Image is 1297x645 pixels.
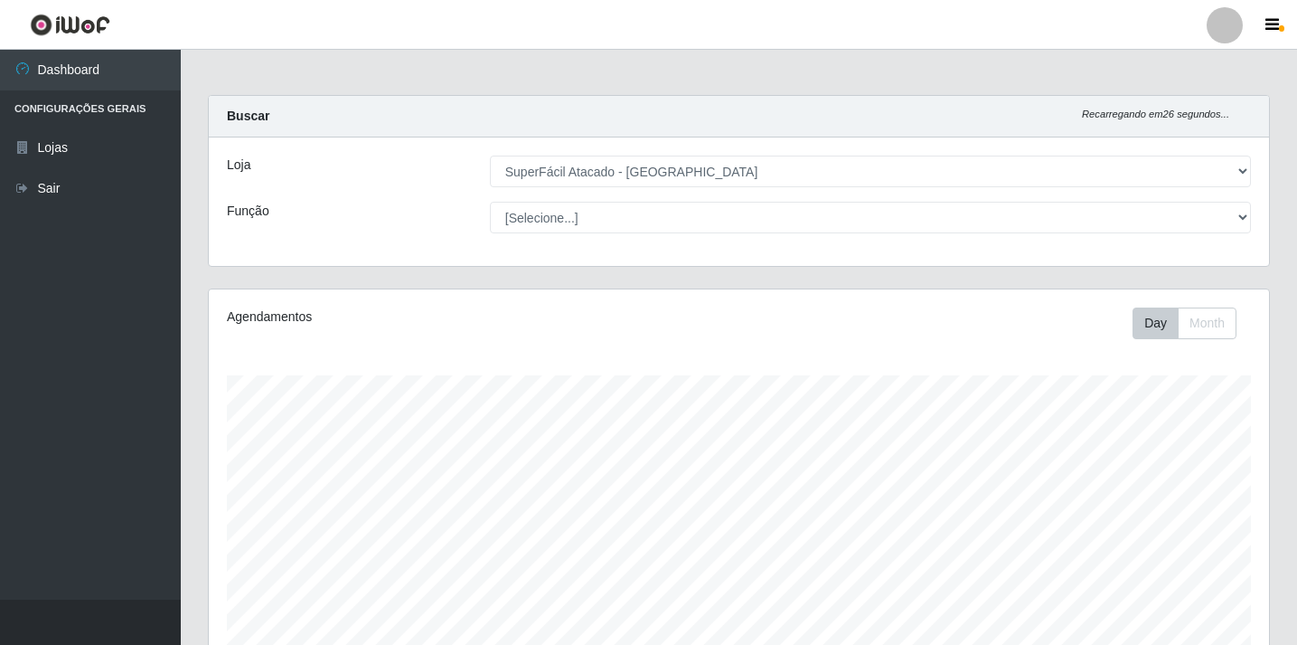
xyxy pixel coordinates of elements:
[227,308,638,327] div: Agendamentos
[1178,308,1236,339] button: Month
[1133,308,1251,339] div: Toolbar with button groups
[1133,308,1179,339] button: Day
[227,156,250,175] label: Loja
[227,109,269,123] strong: Buscar
[1133,308,1236,339] div: First group
[1082,109,1229,119] i: Recarregando em 26 segundos...
[227,202,269,221] label: Função
[30,14,110,36] img: CoreUI Logo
